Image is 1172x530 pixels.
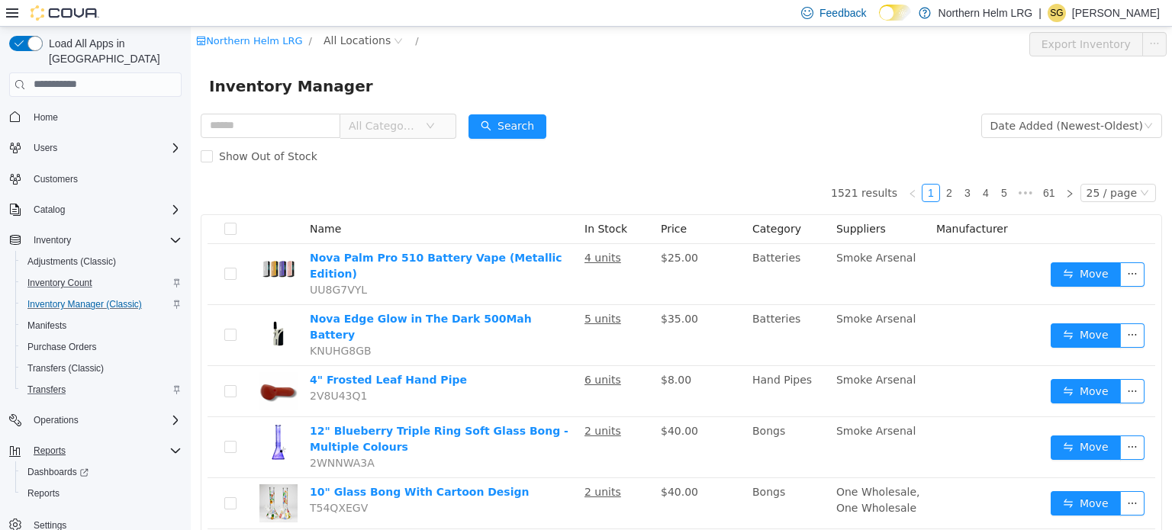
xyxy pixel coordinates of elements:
u: 4 units [394,225,430,237]
button: Operations [27,411,85,429]
li: 1521 results [640,157,707,175]
span: Price [470,196,496,208]
span: Users [34,142,57,154]
i: icon: shop [5,9,15,19]
a: 1 [732,158,749,175]
span: / [224,8,227,20]
a: 4 [787,158,803,175]
p: Northern Helm LRG [939,4,1033,22]
td: Bongs [555,390,639,451]
button: icon: ellipsis [929,464,954,489]
span: Purchase Orders [27,341,97,353]
button: icon: ellipsis [929,409,954,433]
img: 10" Glass Bong With Cartoon Design hero shot [69,458,107,496]
span: 2WNNWA3A [119,430,184,442]
span: Inventory Count [27,277,92,289]
button: icon: swapMove [860,409,930,433]
button: icon: swapMove [860,236,930,260]
span: Manifests [27,320,66,332]
span: UU8G7VYL [119,257,176,269]
span: Manifests [21,316,182,335]
button: Customers [3,168,188,190]
a: Home [27,108,64,127]
button: Catalog [3,199,188,220]
span: ••• [823,157,847,175]
button: Manifests [15,315,188,336]
span: Inventory Manager (Classic) [21,295,182,313]
span: / [118,8,121,20]
span: Operations [27,411,182,429]
button: icon: ellipsis [929,297,954,321]
a: Transfers (Classic) [21,359,110,377]
button: icon: ellipsis [929,236,954,260]
span: All Locations [133,5,200,22]
span: All Categories [158,92,227,107]
button: Export Inventory [839,5,952,30]
span: Inventory Manager (Classic) [27,298,142,310]
td: Batteries [555,278,639,339]
a: Dashboards [15,461,188,483]
span: Inventory Count [21,274,182,292]
button: Catalog [27,201,71,219]
button: icon: swapMove [860,297,930,321]
a: 2 [750,158,767,175]
img: 4" Frosted Leaf Hand Pipe hero shot [69,345,107,384]
p: [PERSON_NAME] [1072,4,1160,22]
img: 12" Blueberry Triple Ring Soft Glass Bong - Multiple Colours hero shot [69,397,107,435]
button: icon: swapMove [860,464,930,489]
input: Dark Mode [879,5,911,21]
button: Inventory [3,230,188,251]
span: $40.00 [470,398,507,410]
span: KNUHG8GB [119,318,181,330]
span: Smoke Arsenal [646,225,725,237]
p: | [1038,4,1042,22]
span: Show Out of Stock [22,124,133,136]
button: Home [3,106,188,128]
img: Nova Palm Pro 510 Battery Vape (Metallic Edition) hero shot [69,223,107,262]
u: 2 units [394,459,430,471]
a: 12" Blueberry Triple Ring Soft Glass Bong - Multiple Colours [119,398,378,426]
button: Inventory Manager (Classic) [15,294,188,315]
button: Inventory [27,231,77,249]
span: Customers [27,169,182,188]
span: Suppliers [646,196,695,208]
button: Reports [3,440,188,461]
a: 10" Glass Bong With Cartoon Design [119,459,339,471]
button: Reports [15,483,188,504]
span: Transfers [27,384,66,396]
span: Adjustments (Classic) [27,255,116,268]
span: Users [27,139,182,157]
span: Catalog [34,204,65,216]
button: Users [27,139,63,157]
li: Next 5 Pages [823,157,847,175]
span: Smoke Arsenal [646,286,725,298]
button: Reports [27,442,72,460]
a: Nova Palm Pro 510 Battery Vape (Metallic Edition) [119,225,372,253]
button: Users [3,137,188,159]
td: Batteries [555,217,639,278]
a: Manifests [21,316,72,335]
span: Catalog [27,201,182,219]
span: Home [34,111,58,124]
button: Adjustments (Classic) [15,251,188,272]
a: icon: shopNorthern Helm LRG [5,8,111,20]
a: Customers [27,170,84,188]
span: Customers [34,173,78,185]
a: Adjustments (Classic) [21,252,122,271]
a: Reports [21,484,66,503]
div: Date Added (Newest-Oldest) [800,88,952,111]
td: Hand Pipes [555,339,639,390]
button: Transfers [15,379,188,400]
span: Transfers [21,381,182,399]
i: icon: down [953,95,962,105]
span: Inventory [27,231,182,249]
span: 2V8U43Q1 [119,363,176,375]
a: 5 [805,158,822,175]
button: icon: ellipsis [951,5,976,30]
span: Inventory [34,234,71,246]
span: Purchase Orders [21,338,182,356]
img: Nova Edge Glow in The Dark 500Mah Battery hero shot [69,284,107,323]
a: Dashboards [21,463,95,481]
li: 1 [731,157,749,175]
a: Purchase Orders [21,338,103,356]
